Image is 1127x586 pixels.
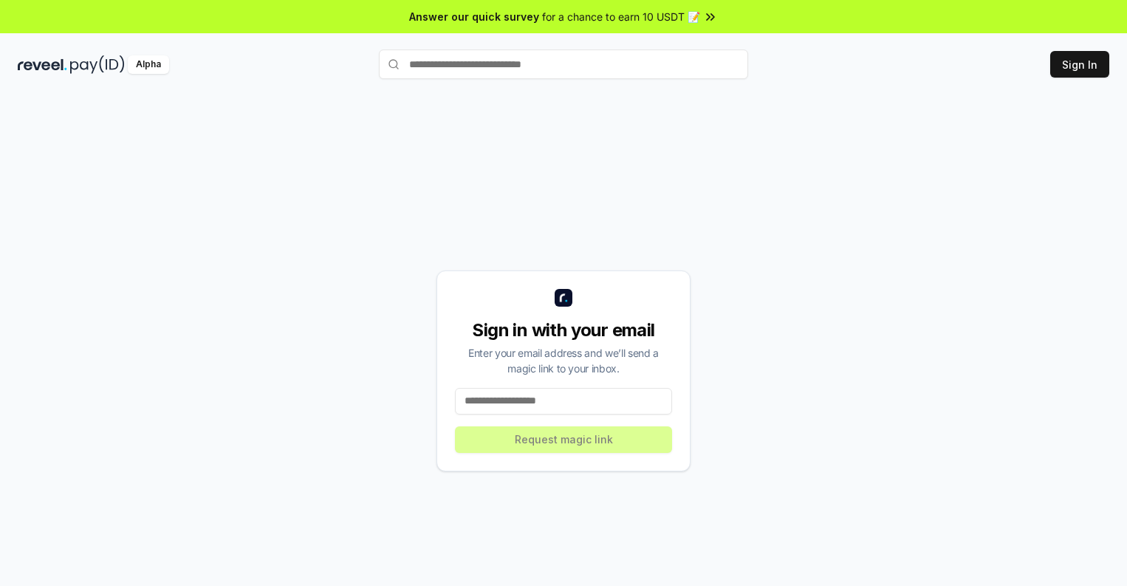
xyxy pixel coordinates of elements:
[18,55,67,74] img: reveel_dark
[555,289,572,307] img: logo_small
[128,55,169,74] div: Alpha
[455,345,672,376] div: Enter your email address and we’ll send a magic link to your inbox.
[409,9,539,24] span: Answer our quick survey
[1050,51,1109,78] button: Sign In
[455,318,672,342] div: Sign in with your email
[70,55,125,74] img: pay_id
[542,9,700,24] span: for a chance to earn 10 USDT 📝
